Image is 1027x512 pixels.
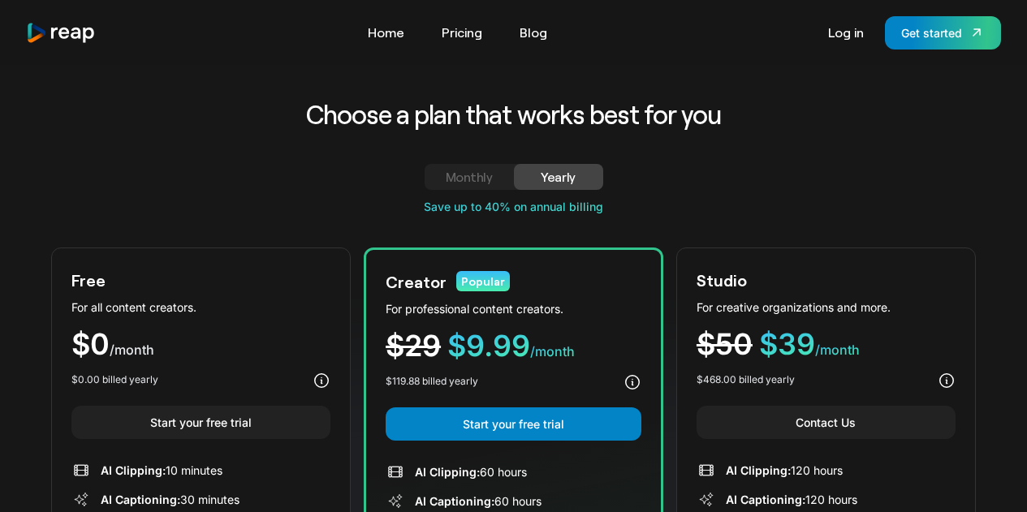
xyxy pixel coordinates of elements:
[71,372,158,387] div: $0.00 billed yearly
[726,491,857,508] div: 120 hours
[697,268,747,292] div: Studio
[415,493,542,510] div: 60 hours
[697,406,956,439] a: Contact Us
[51,198,976,215] div: Save up to 40% on annual billing
[726,463,791,477] span: AI Clipping:
[101,463,166,477] span: AI Clipping:
[179,97,848,131] h2: Choose a plan that works best for you
[530,343,575,359] span: /month
[101,491,239,508] div: 30 minutes
[71,406,330,439] a: Start your free trial
[415,465,480,479] span: AI Clipping:
[110,342,154,358] span: /month
[415,463,527,480] div: 60 hours
[386,374,478,389] div: $119.88 billed yearly
[71,299,330,316] div: For all content creators.
[697,326,753,362] span: $50
[885,16,1001,49] a: Get started
[360,19,412,45] a: Home
[101,462,222,479] div: 10 minutes
[726,493,805,506] span: AI Captioning:
[815,342,860,358] span: /month
[697,372,795,387] div: $468.00 billed yearly
[726,462,843,479] div: 120 hours
[386,328,441,364] span: $29
[386,407,641,441] a: Start your free trial
[511,19,555,45] a: Blog
[901,24,962,41] div: Get started
[447,328,530,364] span: $9.99
[759,326,815,362] span: $39
[434,19,490,45] a: Pricing
[456,271,510,291] div: Popular
[820,19,872,45] a: Log in
[533,167,584,187] div: Yearly
[26,22,96,44] img: reap logo
[71,268,106,292] div: Free
[101,493,180,506] span: AI Captioning:
[415,494,494,508] span: AI Captioning:
[386,300,641,317] div: For professional content creators.
[71,329,330,359] div: $0
[444,167,494,187] div: Monthly
[386,269,447,294] div: Creator
[697,299,956,316] div: For creative organizations and more.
